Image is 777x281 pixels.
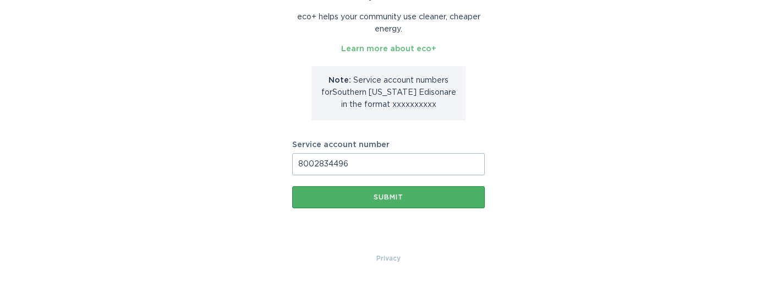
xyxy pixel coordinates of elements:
[292,11,485,35] p: eco+ helps your community use cleaner, cheaper energy.
[320,74,457,111] p: Service account number s for Southern [US_STATE] Edison are in the format xxxxxxxxxx
[292,186,485,208] button: Submit
[298,194,479,201] div: Submit
[329,77,351,84] strong: Note:
[376,252,401,264] a: Privacy Policy & Terms of Use
[292,141,485,149] label: Service account number
[341,45,436,53] a: Learn more about eco+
